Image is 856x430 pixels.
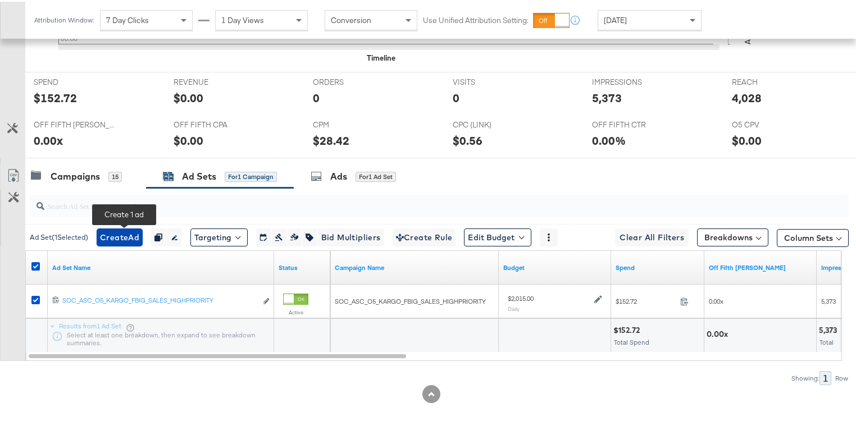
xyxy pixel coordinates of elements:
[592,118,676,129] span: OFF FIFTH CTR
[34,75,118,86] span: SPEND
[313,131,349,147] div: $28.42
[62,294,257,306] a: SOC_ASC_O5_KARGO_FBIG_SALES_HIGHPRIORITY
[174,88,203,104] div: $0.00
[835,373,849,381] div: Row
[330,168,347,181] div: Ads
[44,189,775,211] input: Search Ad Set Name, ID or Objective
[190,227,248,245] button: Targeting
[34,118,118,129] span: OFF FIFTH [PERSON_NAME]
[453,75,537,86] span: VISITS
[30,231,88,241] div: Ad Set ( 1 Selected)
[313,75,397,86] span: ORDERS
[732,118,816,129] span: O5 CPV
[453,131,482,147] div: $0.56
[614,336,649,345] span: Total Spend
[100,229,139,243] span: Create Ad
[819,369,831,383] div: 1
[182,168,216,181] div: Ad Sets
[613,323,643,334] div: $152.72
[620,229,684,243] span: Clear All Filters
[615,227,689,245] button: Clear All Filters
[819,323,840,334] div: 5,373
[279,262,326,271] a: Shows the current state of your Ad Set.
[821,295,836,304] span: 5,373
[396,229,453,243] span: Create Rule
[777,227,849,245] button: Column Sets
[221,13,264,24] span: 1 Day Views
[707,327,731,338] div: 0.00x
[34,15,94,22] div: Attribution Window:
[592,88,622,104] div: 5,373
[97,227,143,245] button: CreateAd
[283,307,308,314] label: Active
[331,13,371,24] span: Conversion
[393,227,456,245] button: Create Rule
[592,75,676,86] span: IMPRESSIONS
[367,51,395,62] div: Timeline
[335,262,494,271] a: Your campaign name.
[697,227,768,245] button: Breakdowns
[709,262,812,271] a: 9/20 Update
[732,131,762,147] div: $0.00
[508,292,534,301] div: $2,015.00
[51,168,100,181] div: Campaigns
[317,227,384,245] button: Bid Multipliers
[503,262,607,271] a: Shows the current budget of Ad Set.
[732,88,762,104] div: 4,028
[423,13,529,24] label: Use Unified Attribution Setting:
[732,75,816,86] span: REACH
[34,88,77,104] div: $152.72
[52,262,270,271] a: Your Ad Set name.
[592,131,626,147] div: 0.00%
[791,373,819,381] div: Showing:
[313,118,397,129] span: CPM
[174,75,258,86] span: REVENUE
[225,170,277,180] div: for 1 Campaign
[508,304,520,310] sub: Daily
[819,336,834,345] span: Total
[106,13,149,24] span: 7 Day Clicks
[174,131,203,147] div: $0.00
[709,295,723,304] span: 0.00x
[62,294,257,303] div: SOC_ASC_O5_KARGO_FBIG_SALES_HIGHPRIORITY
[174,118,258,129] span: OFF FIFTH CPA
[616,295,676,304] span: $152.72
[321,229,381,243] span: Bid Multipliers
[34,131,63,147] div: 0.00x
[108,170,122,180] div: 15
[464,227,531,245] button: Edit Budget
[604,13,627,24] span: [DATE]
[616,262,700,271] a: The total amount spent to date.
[313,88,320,104] div: 0
[453,88,459,104] div: 0
[335,295,486,304] span: SOC_ASC_O5_KARGO_FBIG_SALES_HIGHPRIORITY
[453,118,537,129] span: CPC (LINK)
[356,170,396,180] div: for 1 Ad Set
